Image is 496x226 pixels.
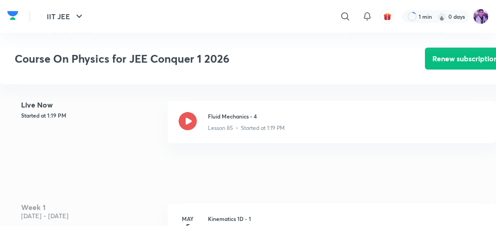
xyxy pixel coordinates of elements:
a: Fluid Mechanics - 4Lesson 85 • Started at 1:19 PM [168,101,496,154]
img: streak [437,12,447,21]
img: preeti Tripathi [473,9,489,24]
h4: Week 1 [21,204,161,211]
button: avatar [380,9,395,24]
p: Lesson 85 • Started at 1:19 PM [208,124,285,132]
h5: Started at 1:19 PM [21,111,161,119]
img: avatar [383,12,392,21]
h3: Course On Physics for JEE Conquer 1 2026 [15,52,373,65]
button: IIT JEE [41,7,90,26]
h5: [DATE] - [DATE] [21,211,161,221]
a: Company Logo [7,9,18,25]
img: Company Logo [7,9,18,22]
h6: May [179,215,197,223]
h3: Fluid Mechanics - 4 [208,112,485,120]
h3: Kinematics 1D - 1 [208,215,485,223]
h4: Live Now [21,101,161,108]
